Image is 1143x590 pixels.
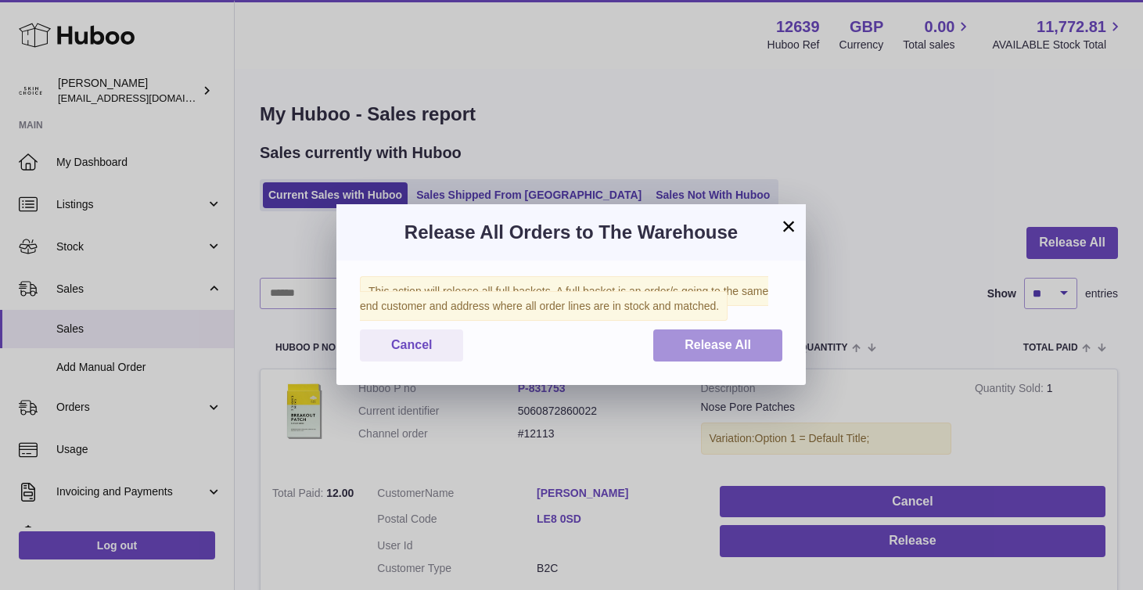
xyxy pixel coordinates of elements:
[360,329,463,362] button: Cancel
[360,276,768,321] span: This action will release all full baskets. A full basket is an order/s going to the same end cust...
[653,329,782,362] button: Release All
[685,338,751,351] span: Release All
[391,338,432,351] span: Cancel
[779,217,798,236] button: ×
[360,220,782,245] h3: Release All Orders to The Warehouse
